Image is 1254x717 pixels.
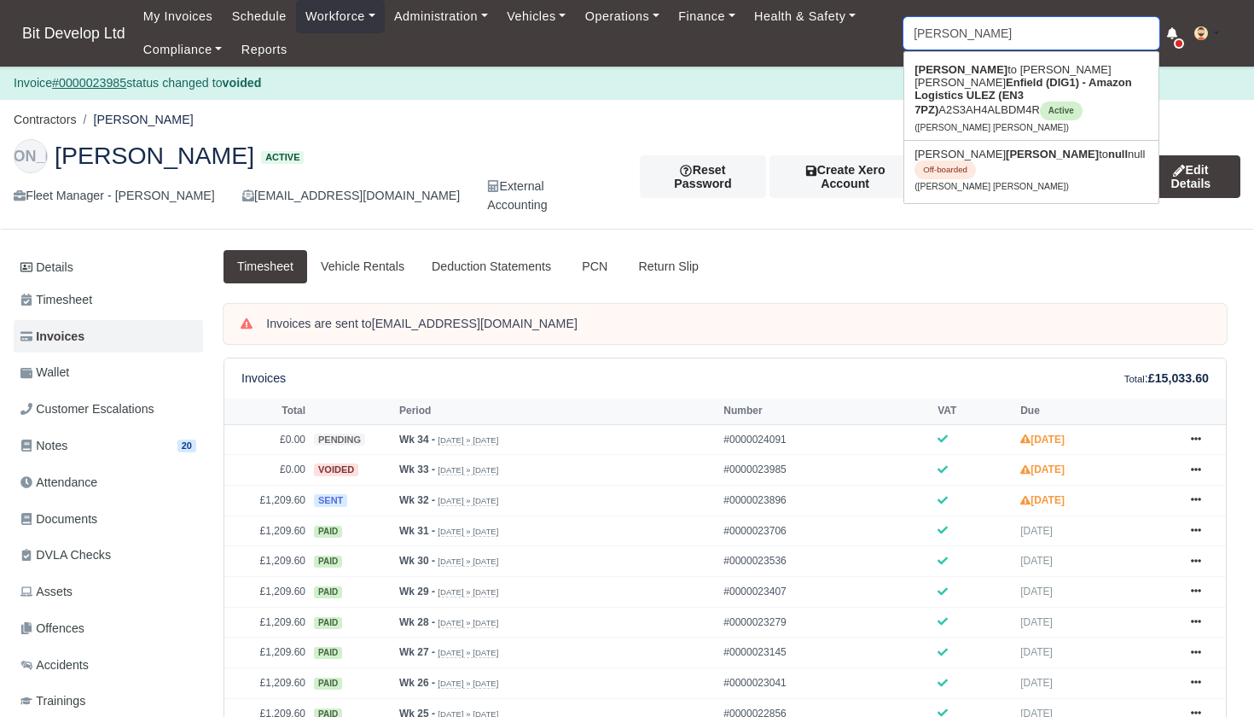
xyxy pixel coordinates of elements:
[438,587,498,597] small: [DATE] » [DATE]
[719,577,933,608] td: #0000023407
[1020,525,1053,537] span: [DATE]
[904,141,1158,199] a: [PERSON_NAME][PERSON_NAME]tonullnullOff-boarded ([PERSON_NAME] [PERSON_NAME])
[1020,434,1065,446] strong: [DATE]
[719,455,933,486] td: #0000023985
[1169,635,1254,717] iframe: Chat Widget
[719,546,933,577] td: #0000023536
[20,656,89,675] span: Accidents
[20,327,84,347] span: Invoices
[769,155,920,198] button: Create Xero Account
[314,617,342,629] span: paid
[1020,586,1053,597] span: [DATE]
[314,678,342,690] span: paid
[314,556,342,568] span: paid
[914,182,1069,191] small: ([PERSON_NAME] [PERSON_NAME])
[914,123,1069,132] small: ([PERSON_NAME] [PERSON_NAME])
[1040,102,1083,120] span: Active
[14,320,203,353] a: Invoices
[14,429,203,463] a: Notes 20
[933,399,1016,424] th: VAT
[1020,677,1053,689] span: [DATE]
[399,555,435,567] strong: Wk 30 -
[314,586,342,598] span: paid
[1016,399,1175,424] th: Due
[372,317,578,330] strong: [EMAIL_ADDRESS][DOMAIN_NAME]
[14,575,203,609] a: Assets
[20,545,111,565] span: DVLA Checks
[399,616,435,628] strong: Wk 28 -
[314,647,342,659] span: paid
[399,494,435,506] strong: Wk 32 -
[242,186,460,206] div: [EMAIL_ADDRESS][DOMAIN_NAME]
[1020,494,1065,506] strong: [DATE]
[14,649,203,682] a: Accidents
[20,436,67,456] span: Notes
[904,56,1158,140] a: [PERSON_NAME]to [PERSON_NAME] [PERSON_NAME]Enfield (DIG1) - Amazon Logistics ULEZ (EN3 7PZ)A2S3AH...
[14,393,203,426] a: Customer Escalations
[719,424,933,455] td: #0000024091
[719,399,933,424] th: Number
[399,677,435,689] strong: Wk 26 -
[224,607,310,638] td: £1,209.60
[314,526,342,538] span: paid
[20,691,85,711] span: Trainings
[914,63,1007,76] strong: [PERSON_NAME]
[1020,646,1053,658] span: [DATE]
[14,17,134,50] a: Bit Develop Ltd
[1020,616,1053,628] span: [DATE]
[399,525,435,537] strong: Wk 31 -
[224,424,310,455] td: £0.00
[14,283,203,317] a: Timesheet
[1124,369,1209,388] div: :
[55,143,254,167] span: [PERSON_NAME]
[261,151,304,164] span: Active
[224,546,310,577] td: £1,209.60
[52,76,126,90] u: #0000023985
[20,363,69,382] span: Wallet
[625,250,712,283] a: Return Slip
[266,316,1210,333] div: Invoices are sent to
[719,607,933,638] td: #0000023279
[438,557,498,567] small: [DATE] » [DATE]
[1141,155,1240,198] a: Edit Details
[1020,463,1065,475] strong: [DATE]
[14,356,203,389] a: Wallet
[224,577,310,608] td: £1,209.60
[134,33,232,67] a: Compliance
[20,399,154,419] span: Customer Escalations
[719,638,933,668] td: #0000023145
[399,434,435,446] strong: Wk 34 -
[20,290,92,310] span: Timesheet
[20,582,73,602] span: Assets
[903,17,1159,50] input: Search...
[224,485,310,516] td: £1,209.60
[20,473,97,493] span: Attendance
[314,463,358,476] span: voided
[1124,374,1145,384] small: Total
[719,516,933,546] td: #0000023706
[232,33,297,67] a: Reports
[438,527,498,537] small: [DATE] » [DATE]
[395,399,719,424] th: Period
[914,160,976,179] span: Off-boarded
[14,16,134,50] span: Bit Develop Ltd
[438,618,498,628] small: [DATE] » [DATE]
[20,619,84,638] span: Offences
[438,435,498,446] small: [DATE] » [DATE]
[438,679,498,689] small: [DATE] » [DATE]
[14,139,48,173] div: [PERSON_NAME]
[438,465,498,475] small: [DATE] » [DATE]
[399,463,435,475] strong: Wk 33 -
[1006,148,1099,160] strong: [PERSON_NAME]
[1,125,1253,230] div: Joao Antunes
[224,668,310,699] td: £1,209.60
[719,485,933,516] td: #0000023896
[487,177,601,216] div: External Accounting
[314,434,365,446] span: pending
[14,252,203,283] a: Details
[224,638,310,668] td: £1,209.60
[399,646,435,658] strong: Wk 27 -
[1020,555,1053,567] span: [DATE]
[314,494,347,507] span: sent
[418,250,565,283] a: Deduction Statements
